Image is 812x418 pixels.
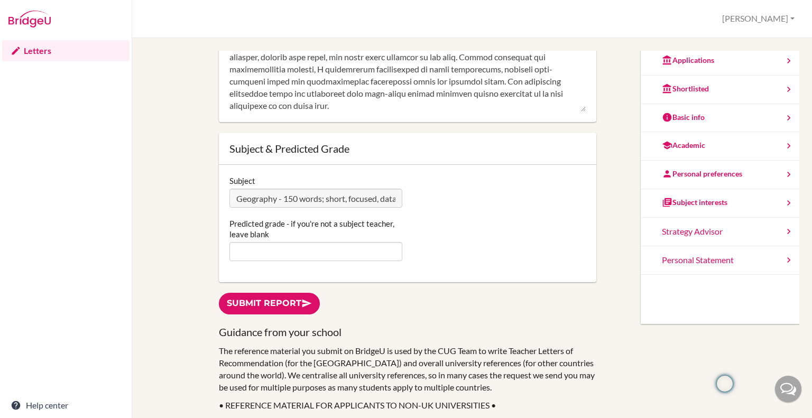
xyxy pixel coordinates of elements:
label: Predicted grade - if you're not a subject teacher, leave blank [229,218,402,239]
a: Academic [641,132,799,161]
h3: Guidance from your school [219,325,596,339]
a: Personal preferences [641,161,799,189]
button: [PERSON_NAME] [717,9,799,29]
a: Subject interests [641,189,799,218]
div: Subject & Predicted Grade [229,143,586,154]
label: Subject [229,175,255,186]
a: Applications [641,47,799,76]
img: Bridge-U [8,11,51,27]
div: Applications [662,55,714,66]
div: Shortlisted [662,83,709,94]
a: Personal Statement [641,246,799,275]
div: Academic [662,140,705,151]
a: Letters [2,40,130,61]
p: • REFERENCE MATERIAL FOR APPLICANTS TO NON-UK UNIVERSITIES • [219,400,596,412]
div: Subject interests [662,197,727,208]
div: Basic info [662,112,705,123]
a: Basic info [641,104,799,133]
a: Help center [2,395,130,416]
div: Personal preferences [662,169,742,179]
p: The reference material you submit on BridgeU is used by the CUG Team to write Teacher Letters of ... [219,345,596,393]
a: Strategy Advisor [641,218,799,246]
a: Submit report [219,293,320,314]
a: Shortlisted [641,76,799,104]
span: Help [24,7,45,17]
